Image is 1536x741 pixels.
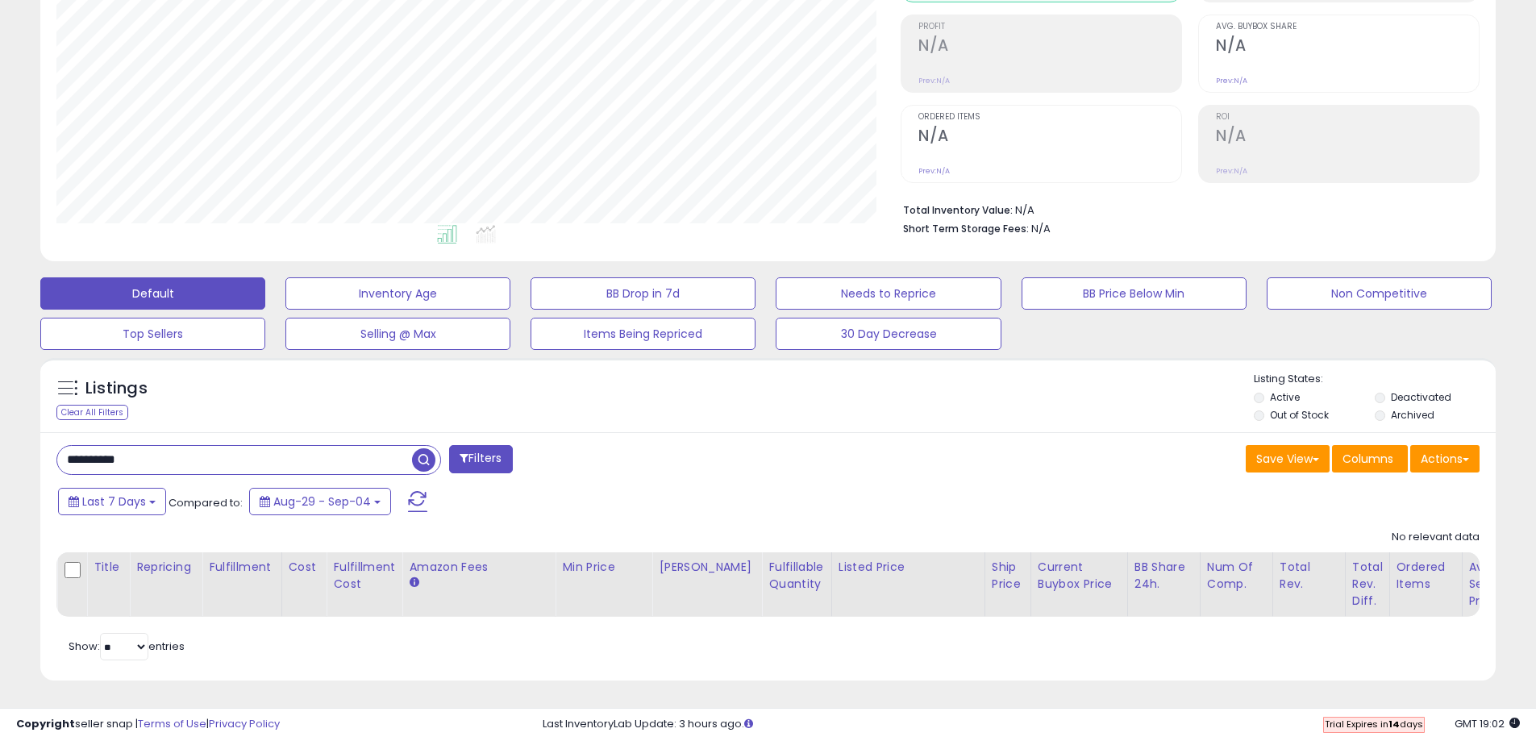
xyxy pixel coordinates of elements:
div: Num of Comp. [1207,559,1266,593]
span: ROI [1216,113,1479,122]
div: Repricing [136,559,195,576]
div: Fulfillment Cost [333,559,395,593]
button: Columns [1332,445,1408,472]
button: Actions [1410,445,1480,472]
b: Short Term Storage Fees: [903,222,1029,235]
small: Prev: N/A [918,166,950,176]
label: Active [1270,390,1300,404]
a: Privacy Policy [209,716,280,731]
p: Listing States: [1254,372,1496,387]
div: Ordered Items [1397,559,1455,593]
span: Compared to: [169,495,243,510]
button: Needs to Reprice [776,277,1001,310]
div: Listed Price [839,559,978,576]
label: Deactivated [1391,390,1451,404]
small: Prev: N/A [918,76,950,85]
label: Archived [1391,408,1434,422]
div: Amazon Fees [409,559,548,576]
div: [PERSON_NAME] [659,559,755,576]
span: Show: entries [69,639,185,654]
strong: Copyright [16,716,75,731]
span: N/A [1031,221,1051,236]
div: Last InventoryLab Update: 3 hours ago. [543,717,1520,732]
button: Items Being Repriced [531,318,756,350]
button: BB Drop in 7d [531,277,756,310]
label: Out of Stock [1270,408,1329,422]
div: BB Share 24h. [1134,559,1193,593]
button: Last 7 Days [58,488,166,515]
button: Filters [449,445,512,473]
div: Ship Price [992,559,1024,593]
small: Amazon Fees. [409,576,418,590]
button: 30 Day Decrease [776,318,1001,350]
span: Profit [918,23,1181,31]
b: Total Inventory Value: [903,203,1013,217]
div: Fulfillable Quantity [768,559,824,593]
button: Save View [1246,445,1330,472]
div: Avg Selling Price [1469,559,1528,610]
button: BB Price Below Min [1022,277,1247,310]
h2: N/A [1216,36,1479,58]
span: 2025-09-12 19:02 GMT [1455,716,1520,731]
small: Prev: N/A [1216,166,1247,176]
span: Last 7 Days [82,493,146,510]
div: Clear All Filters [56,405,128,420]
div: seller snap | | [16,717,280,732]
button: Aug-29 - Sep-04 [249,488,391,515]
h2: N/A [918,36,1181,58]
div: Total Rev. [1280,559,1338,593]
a: Terms of Use [138,716,206,731]
button: Top Sellers [40,318,265,350]
li: N/A [903,199,1467,219]
div: Fulfillment [209,559,274,576]
b: 14 [1388,718,1400,731]
div: Min Price [562,559,645,576]
span: Aug-29 - Sep-04 [273,493,371,510]
div: Current Buybox Price [1038,559,1121,593]
span: Avg. Buybox Share [1216,23,1479,31]
button: Default [40,277,265,310]
h5: Listings [85,377,148,400]
span: Ordered Items [918,113,1181,122]
span: Trial Expires in days [1325,718,1423,731]
h2: N/A [918,127,1181,148]
div: Total Rev. Diff. [1352,559,1383,610]
div: Cost [289,559,320,576]
button: Selling @ Max [285,318,510,350]
button: Inventory Age [285,277,510,310]
div: Title [94,559,123,576]
div: No relevant data [1392,530,1480,545]
small: Prev: N/A [1216,76,1247,85]
span: Columns [1342,451,1393,467]
h2: N/A [1216,127,1479,148]
button: Non Competitive [1267,277,1492,310]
